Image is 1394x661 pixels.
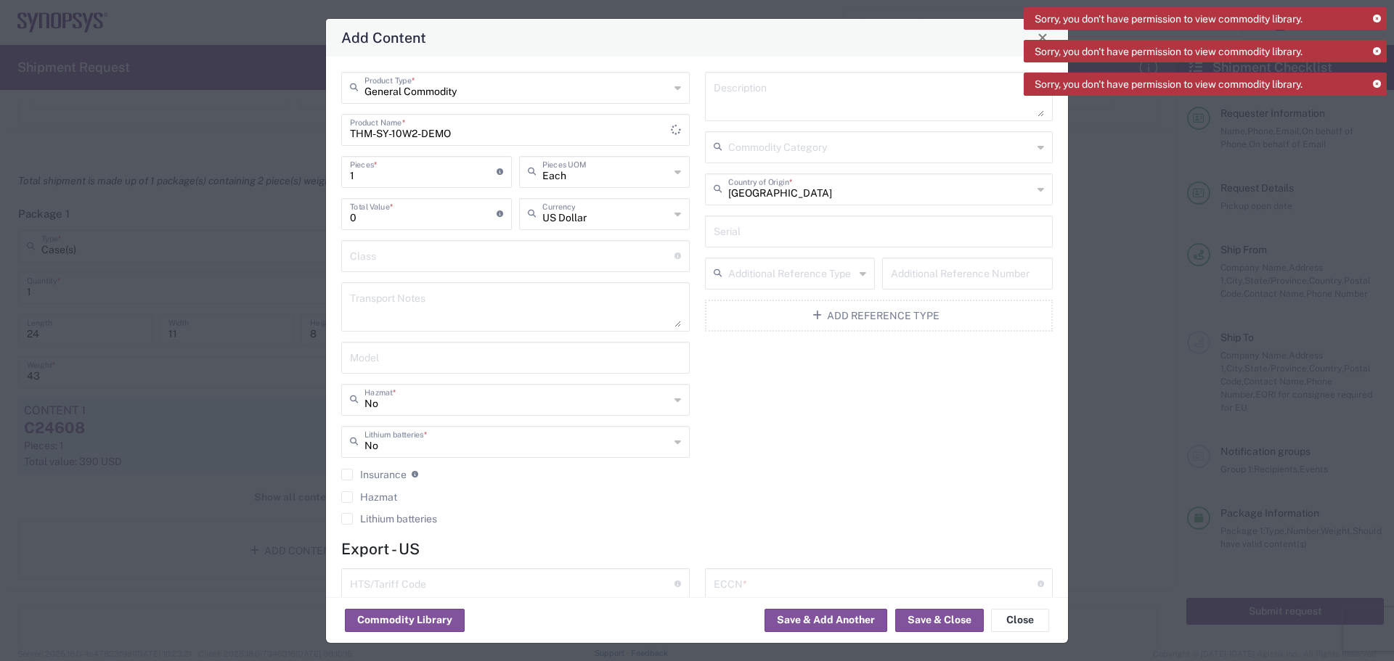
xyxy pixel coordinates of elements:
[341,469,407,480] label: Insurance
[765,609,887,632] button: Save & Add Another
[341,540,1053,558] h4: Export - US
[705,300,1053,332] button: Add Reference Type
[341,513,437,525] label: Lithium batteries
[345,609,465,632] button: Commodity Library
[341,27,426,48] h4: Add Content
[1035,12,1303,25] span: Sorry, you don't have permission to view commodity library.
[991,609,1049,632] button: Close
[341,491,397,503] label: Hazmat
[1035,78,1303,91] span: Sorry, you don't have permission to view commodity library.
[895,609,984,632] button: Save & Close
[1035,45,1303,58] span: Sorry, you don't have permission to view commodity library.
